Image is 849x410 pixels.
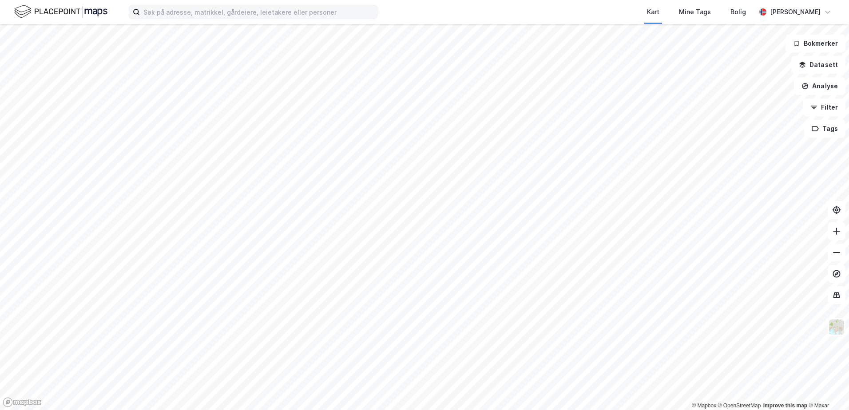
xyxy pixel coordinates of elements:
img: Z [828,319,845,335]
div: Mine Tags [679,7,711,17]
button: Bokmerker [786,35,845,52]
button: Filter [803,99,845,116]
div: Kontrollprogram for chat [805,367,849,410]
a: Mapbox homepage [3,397,42,407]
input: Søk på adresse, matrikkel, gårdeiere, leietakere eller personer [140,5,377,19]
a: OpenStreetMap [718,402,761,409]
img: logo.f888ab2527a4732fd821a326f86c7f29.svg [14,4,107,20]
button: Tags [804,120,845,138]
div: [PERSON_NAME] [770,7,821,17]
iframe: Chat Widget [805,367,849,410]
div: Bolig [730,7,746,17]
div: Kart [647,7,659,17]
a: Improve this map [763,402,807,409]
a: Mapbox [692,402,716,409]
button: Analyse [794,77,845,95]
button: Datasett [791,56,845,74]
